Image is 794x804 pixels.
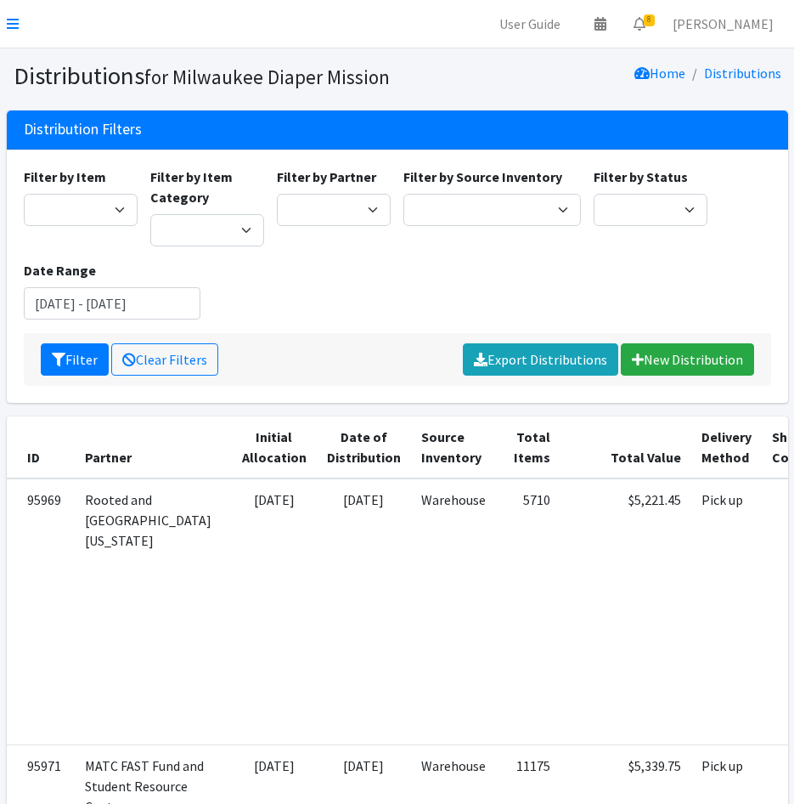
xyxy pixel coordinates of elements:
[317,416,411,478] th: Date of Distribution
[496,416,560,478] th: Total Items
[7,416,75,478] th: ID
[232,416,317,478] th: Initial Allocation
[75,416,232,478] th: Partner
[24,260,96,280] label: Date Range
[232,478,317,745] td: [DATE]
[24,167,106,187] label: Filter by Item
[634,65,685,82] a: Home
[691,416,762,478] th: Delivery Method
[560,416,691,478] th: Total Value
[144,65,390,89] small: for Milwaukee Diaper Mission
[659,7,787,41] a: [PERSON_NAME]
[486,7,574,41] a: User Guide
[75,478,232,745] td: Rooted and [GEOGRAPHIC_DATA][US_STATE]
[403,167,562,187] label: Filter by Source Inventory
[111,343,218,376] a: Clear Filters
[411,416,496,478] th: Source Inventory
[24,287,201,320] input: January 1, 2011 - December 31, 2011
[411,478,496,745] td: Warehouse
[463,343,618,376] a: Export Distributions
[691,478,762,745] td: Pick up
[41,343,109,376] button: Filter
[14,61,391,91] h1: Distributions
[7,478,75,745] td: 95969
[24,121,142,139] h3: Distribution Filters
[496,478,560,745] td: 5710
[317,478,411,745] td: [DATE]
[150,167,264,207] label: Filter by Item Category
[704,65,781,82] a: Distributions
[277,167,376,187] label: Filter by Partner
[560,478,691,745] td: $5,221.45
[594,167,688,187] label: Filter by Status
[620,7,659,41] a: 8
[644,14,655,26] span: 8
[621,343,754,376] a: New Distribution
